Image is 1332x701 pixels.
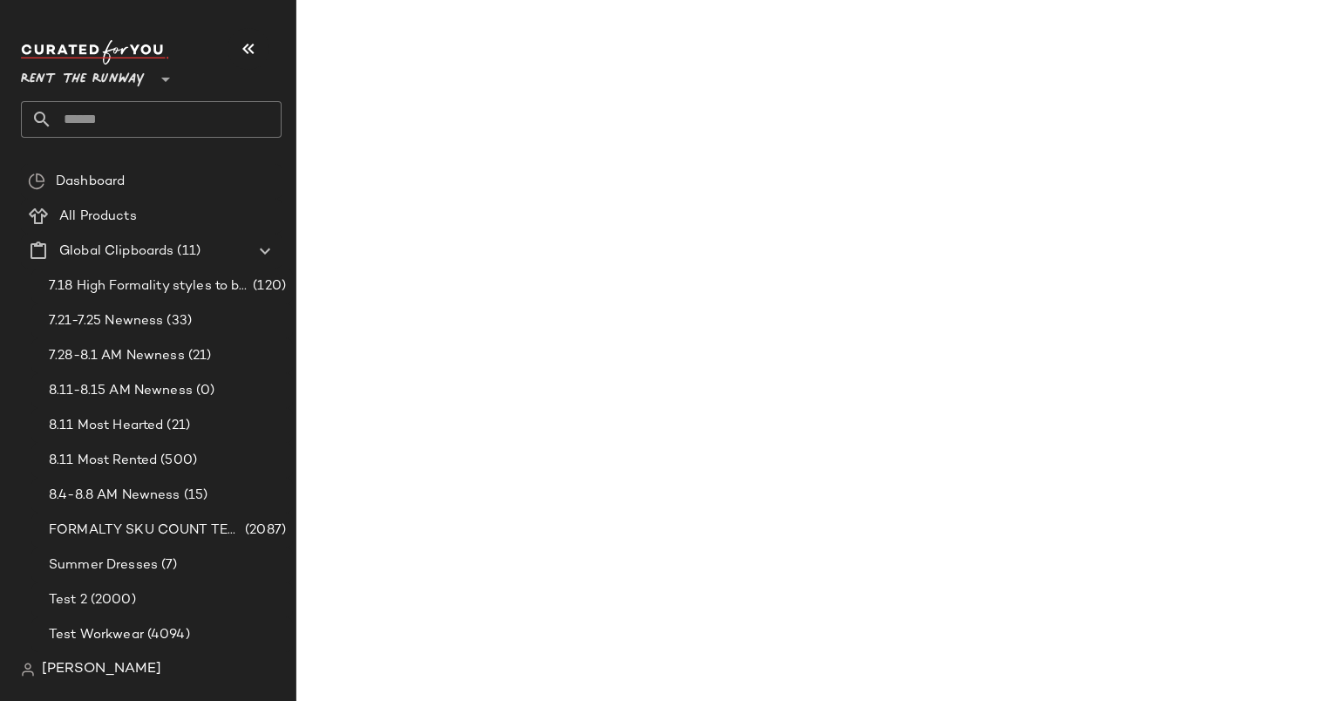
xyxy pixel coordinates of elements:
span: Test 2 [49,590,87,610]
span: (11) [173,242,200,262]
span: 8.11-8.15 AM Newness [49,381,193,401]
span: (2000) [87,590,136,610]
span: All Products [59,207,137,227]
span: 8.11 Most Hearted [49,416,163,436]
span: (21) [185,346,212,366]
img: cfy_white_logo.C9jOOHJF.svg [21,40,169,65]
img: svg%3e [21,663,35,677]
span: (21) [163,416,190,436]
span: (500) [157,451,197,471]
span: Global Clipboards [59,242,173,262]
span: (2087) [241,521,286,541]
span: 7.18 High Formality styles to boost [49,276,249,296]
span: (4094) [144,625,190,645]
span: (15) [180,486,208,506]
span: (33) [163,311,192,331]
img: svg%3e [28,173,45,190]
span: (120) [249,276,286,296]
span: (7) [158,555,177,575]
span: 7.28-8.1 AM Newness [49,346,185,366]
span: 8.4-8.8 AM Newness [49,486,180,506]
span: 8.11 Most Rented [49,451,157,471]
span: (0) [193,381,214,401]
span: Test Workwear [49,625,144,645]
span: 7.21-7.25 Newness [49,311,163,331]
span: Dashboard [56,172,125,192]
span: Summer Dresses [49,555,158,575]
span: Rent the Runway [21,59,145,91]
span: FORMALTY SKU COUNT TEST [49,521,241,541]
span: [PERSON_NAME] [42,659,161,680]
